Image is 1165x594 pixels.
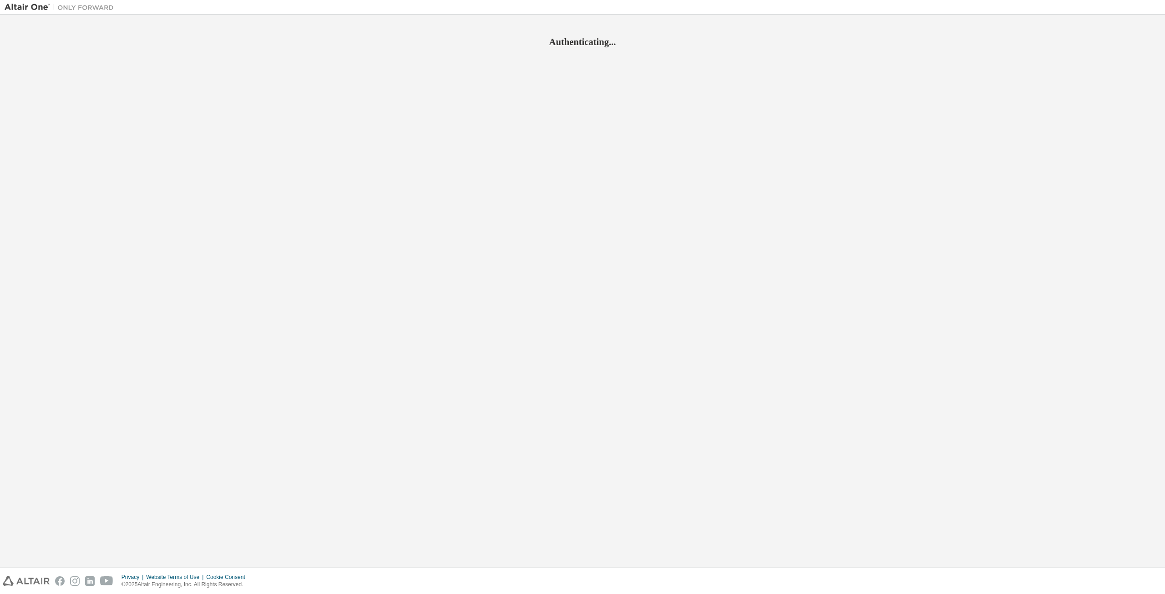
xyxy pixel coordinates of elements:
[5,36,1160,48] h2: Authenticating...
[206,574,250,581] div: Cookie Consent
[146,574,206,581] div: Website Terms of Use
[3,576,50,586] img: altair_logo.svg
[5,3,118,12] img: Altair One
[122,574,146,581] div: Privacy
[85,576,95,586] img: linkedin.svg
[55,576,65,586] img: facebook.svg
[100,576,113,586] img: youtube.svg
[70,576,80,586] img: instagram.svg
[122,581,251,589] p: © 2025 Altair Engineering, Inc. All Rights Reserved.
